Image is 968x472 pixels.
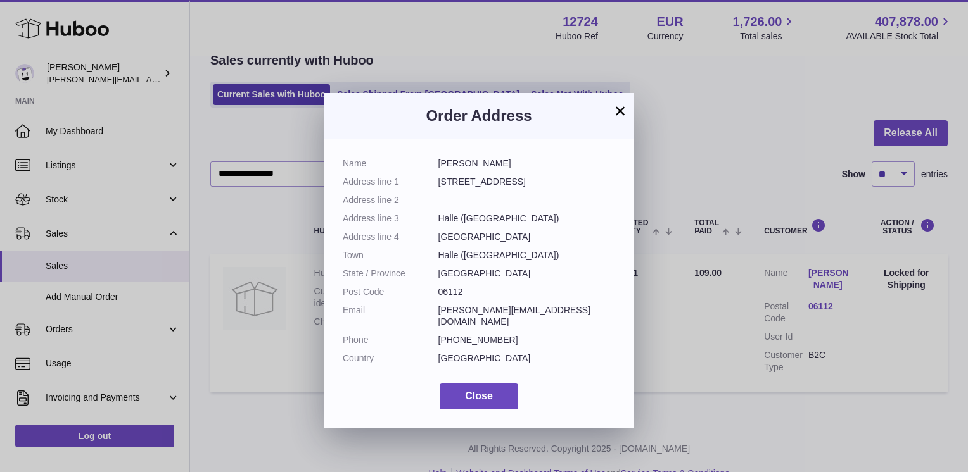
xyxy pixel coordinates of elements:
[438,213,616,225] dd: Halle ([GEOGRAPHIC_DATA])
[438,158,616,170] dd: [PERSON_NAME]
[343,213,438,225] dt: Address line 3
[343,352,438,364] dt: Country
[440,383,518,409] button: Close
[343,268,438,280] dt: State / Province
[343,158,438,170] dt: Name
[438,352,616,364] dd: [GEOGRAPHIC_DATA]
[343,304,438,328] dt: Email
[438,304,616,328] dd: [PERSON_NAME][EMAIL_ADDRESS][DOMAIN_NAME]
[438,286,616,298] dd: 06112
[343,231,438,243] dt: Address line 4
[613,103,628,118] button: ×
[438,249,616,261] dd: Halle ([GEOGRAPHIC_DATA])
[438,231,616,243] dd: [GEOGRAPHIC_DATA]
[343,334,438,346] dt: Phone
[343,249,438,261] dt: Town
[465,390,493,401] span: Close
[343,194,438,206] dt: Address line 2
[343,106,615,126] h3: Order Address
[343,286,438,298] dt: Post Code
[438,268,616,280] dd: [GEOGRAPHIC_DATA]
[438,334,616,346] dd: [PHONE_NUMBER]
[438,176,616,188] dd: [STREET_ADDRESS]
[343,176,438,188] dt: Address line 1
